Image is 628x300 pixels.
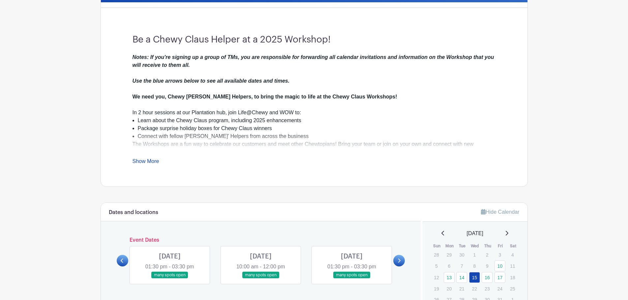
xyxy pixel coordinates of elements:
th: Sat [507,243,520,249]
a: 15 [469,272,480,283]
li: Package surprise holiday boxes for Chewy Claus winners [138,124,496,132]
th: Sun [431,243,443,249]
th: Fri [494,243,507,249]
p: 12 [431,272,442,283]
p: 30 [456,250,467,260]
p: 23 [482,284,493,294]
p: 7 [456,261,467,271]
a: 16 [482,272,493,283]
th: Wed [469,243,482,249]
p: 21 [456,284,467,294]
th: Tue [456,243,469,249]
p: 24 [494,284,505,294]
div: In 2 hour sessions at our Plantation hub, join Life@Chewy and WOW to: [133,109,496,117]
em: Notes: If you're signing up a group of TMs, you are responsible for forwarding all calendar invit... [133,54,494,84]
th: Thu [481,243,494,249]
p: 3 [494,250,505,260]
li: Learn about the Chewy Claus program, including 2025 enhancements [138,117,496,124]
strong: We need you, Chewy [PERSON_NAME] Helpers, to bring the magic to life at the Chewy Claus Workshops! [133,94,397,99]
h3: Be a Chewy Claus Helper at a 2025 Workshop! [133,34,496,45]
a: 10 [494,260,505,271]
p: 6 [444,261,455,271]
p: 11 [507,261,518,271]
p: 18 [507,272,518,283]
div: The Workshops are a fun way to celebrate our customers and meet other Chewtopians! Bring your tea... [133,140,496,196]
p: 4 [507,250,518,260]
p: 19 [431,284,442,294]
p: 1 [469,250,480,260]
span: [DATE] [467,230,483,237]
p: 28 [431,250,442,260]
p: 22 [469,284,480,294]
li: Connect with fellow [PERSON_NAME]’ Helpers from across the business [138,132,496,140]
a: 17 [494,272,505,283]
a: Hide Calendar [481,209,519,215]
a: 13 [444,272,455,283]
p: 20 [444,284,455,294]
p: 29 [444,250,455,260]
a: 14 [456,272,467,283]
p: 2 [482,250,493,260]
th: Mon [443,243,456,249]
p: 25 [507,284,518,294]
a: Show More [133,158,159,167]
h6: Event Dates [128,237,394,243]
h6: Dates and locations [109,209,158,216]
p: 8 [469,261,480,271]
p: 5 [431,261,442,271]
p: 9 [482,261,493,271]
